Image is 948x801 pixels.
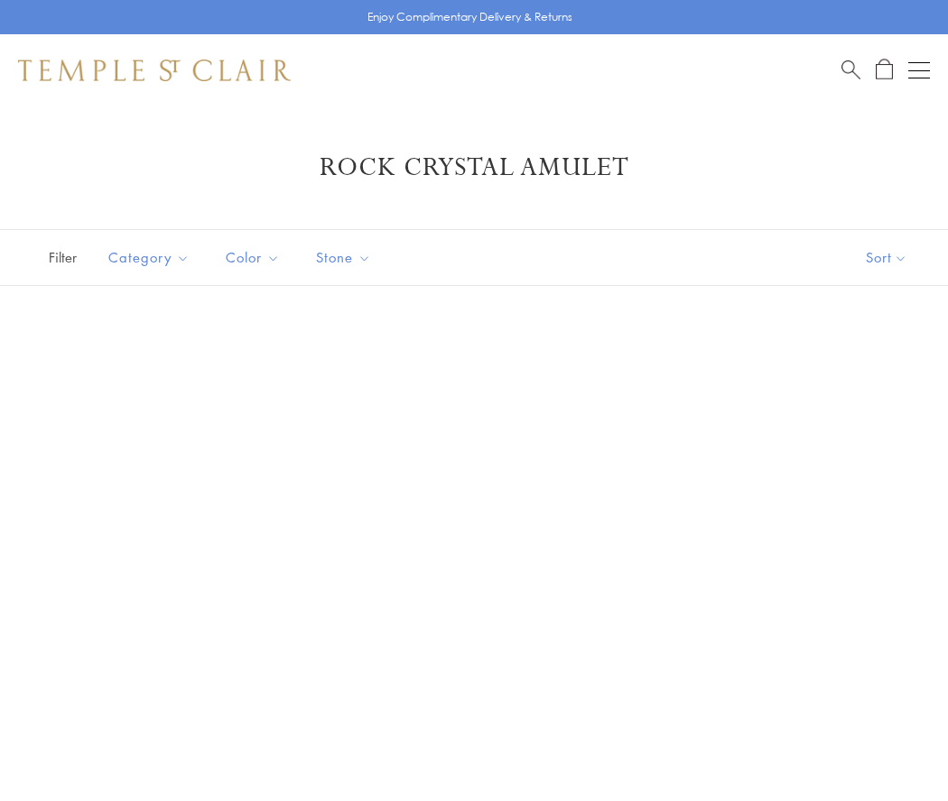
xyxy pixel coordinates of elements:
[45,152,903,184] h1: Rock Crystal Amulet
[212,237,293,278] button: Color
[307,246,385,269] span: Stone
[367,8,572,26] p: Enjoy Complimentary Delivery & Returns
[99,246,203,269] span: Category
[18,60,291,81] img: Temple St. Clair
[841,59,860,81] a: Search
[876,59,893,81] a: Open Shopping Bag
[908,60,930,81] button: Open navigation
[217,246,293,269] span: Color
[95,237,203,278] button: Category
[302,237,385,278] button: Stone
[825,230,948,285] button: Show sort by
